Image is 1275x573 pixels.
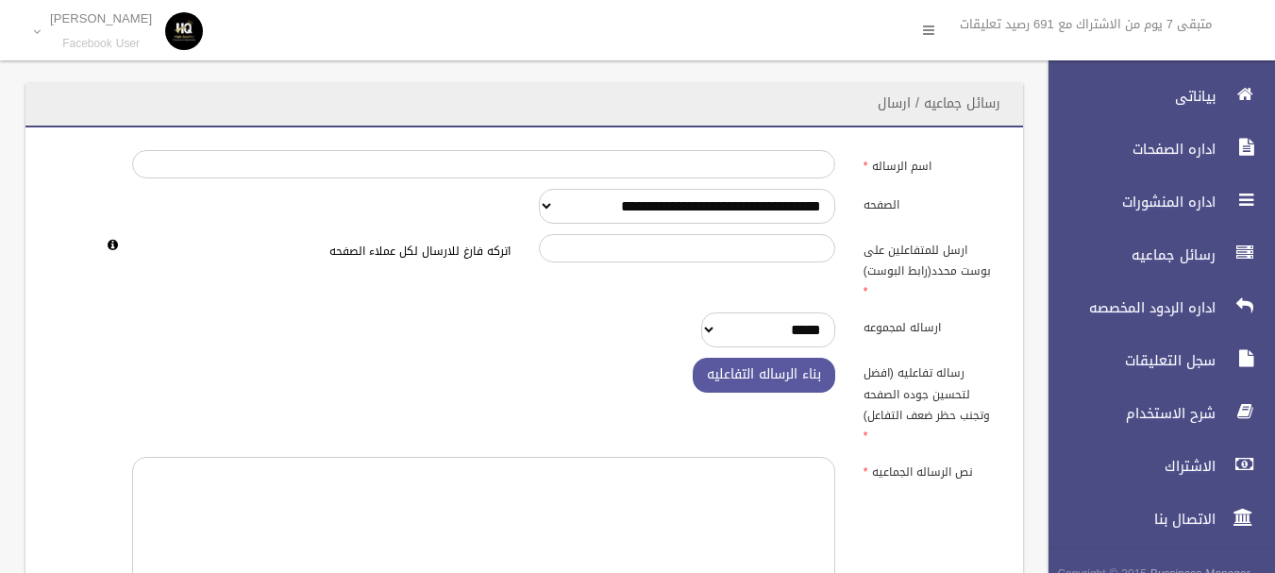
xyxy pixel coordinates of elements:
[1032,245,1221,264] span: رسائل جماعيه
[855,85,1023,122] header: رسائل جماعيه / ارسال
[1032,446,1275,487] a: الاشتراك
[1032,193,1221,211] span: اداره المنشورات
[1032,393,1275,434] a: شرح الاستخدام
[1032,76,1275,117] a: بياناتى
[1032,351,1221,370] span: سجل التعليقات
[1032,298,1221,317] span: اداره الردود المخصصه
[849,234,1012,302] label: ارسل للمتفاعلين على بوست محدد(رابط البوست)
[1032,287,1275,329] a: اداره الردود المخصصه
[849,312,1012,339] label: ارساله لمجموعه
[132,245,510,258] h6: اتركه فارغ للارسال لكل عملاء الصفحه
[693,358,835,393] button: بناء الرساله التفاعليه
[50,37,152,51] small: Facebook User
[849,457,1012,483] label: نص الرساله الجماعيه
[50,11,152,25] p: [PERSON_NAME]
[1032,510,1221,529] span: الاتصال بنا
[1032,234,1275,276] a: رسائل جماعيه
[1032,498,1275,540] a: الاتصال بنا
[849,358,1012,447] label: رساله تفاعليه (افضل لتحسين جوده الصفحه وتجنب حظر ضعف التفاعل)
[849,189,1012,215] label: الصفحه
[1032,457,1221,476] span: الاشتراك
[1032,404,1221,423] span: شرح الاستخدام
[849,150,1012,177] label: اسم الرساله
[1032,140,1221,159] span: اداره الصفحات
[1032,340,1275,381] a: سجل التعليقات
[1032,128,1275,170] a: اداره الصفحات
[1032,181,1275,223] a: اداره المنشورات
[1032,87,1221,106] span: بياناتى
